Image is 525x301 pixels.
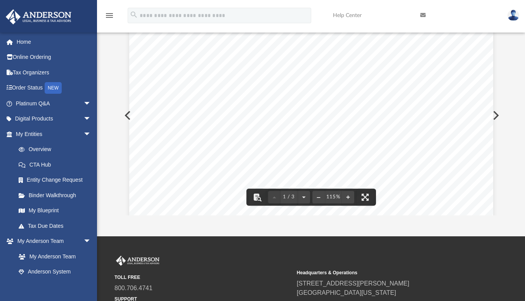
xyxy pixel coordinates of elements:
[11,218,103,234] a: Tax Due Dates
[11,142,103,157] a: Overview
[118,15,504,215] div: Document Viewer
[11,172,103,188] a: Entity Change Request
[5,65,103,80] a: Tax Organizers
[11,157,103,172] a: CTA Hub
[5,34,103,50] a: Home
[83,234,99,249] span: arrow_drop_down
[130,10,138,19] i: search
[118,15,504,215] div: File preview
[281,194,298,200] span: 1 / 3
[5,50,103,65] a: Online Ordering
[114,285,152,291] a: 800.706.4741
[114,274,291,281] small: TOLL FREE
[297,289,396,296] a: [GEOGRAPHIC_DATA][US_STATE]
[118,105,135,126] button: Previous File
[5,96,103,111] a: Platinum Q&Aarrow_drop_down
[3,9,74,24] img: Anderson Advisors Platinum Portal
[297,269,474,276] small: Headquarters & Operations
[508,10,519,21] img: User Pic
[11,249,95,264] a: My Anderson Team
[325,194,342,200] div: Current zoom level
[5,111,103,127] a: Digital Productsarrow_drop_down
[105,11,114,20] i: menu
[105,15,114,20] a: menu
[357,189,374,206] button: Enter fullscreen
[281,189,298,206] button: 1 / 3
[83,111,99,127] span: arrow_drop_down
[5,126,103,142] a: My Entitiesarrow_drop_down
[487,105,504,126] button: Next File
[83,96,99,112] span: arrow_drop_down
[312,189,325,206] button: Zoom out
[297,280,409,287] a: [STREET_ADDRESS][PERSON_NAME]
[11,203,99,218] a: My Blueprint
[11,264,99,280] a: Anderson System
[342,189,354,206] button: Zoom in
[45,82,62,94] div: NEW
[5,80,103,96] a: Order StatusNEW
[298,189,310,206] button: Next page
[114,256,161,266] img: Anderson Advisors Platinum Portal
[11,187,103,203] a: Binder Walkthrough
[249,189,266,206] button: Toggle findbar
[5,234,99,249] a: My Anderson Teamarrow_drop_down
[83,126,99,142] span: arrow_drop_down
